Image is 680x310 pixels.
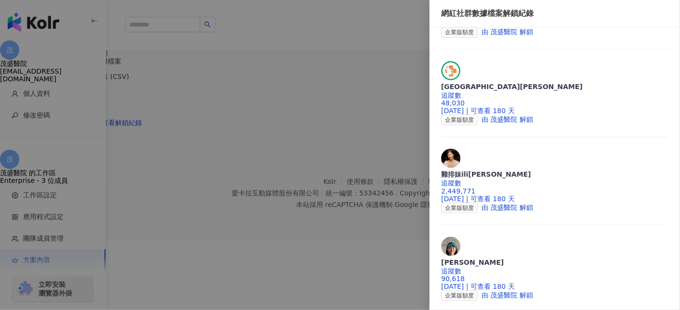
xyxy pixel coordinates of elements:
img: KOL Avatar [441,61,460,80]
div: [DATE] | 可查看 180 天 [441,283,668,290]
span: 企業版額度 [441,27,478,38]
div: 網紅社群數據檔案解鎖紀錄 [441,8,668,19]
div: 追蹤數 48,030 [441,91,668,107]
div: 雞排妹ili[PERSON_NAME] [441,169,668,179]
a: KOL Avatar[GEOGRAPHIC_DATA][PERSON_NAME]追蹤數 48,030[DATE] | 可查看 180 天企業版額度由 茂盛醫院 解鎖 [441,61,668,137]
div: 由 茂盛醫院 解鎖 [441,290,668,301]
div: 由 茂盛醫院 解鎖 [441,115,668,125]
div: [DATE] | 可查看 180 天 [441,107,668,115]
a: KOL Avatar雞排妹ili[PERSON_NAME]追蹤數 2,449,771[DATE] | 可查看 180 天企業版額度由 茂盛醫院 解鎖 [441,149,668,225]
div: 追蹤數 2,449,771 [441,179,668,194]
span: 企業版額度 [441,203,478,213]
span: 企業版額度 [441,290,478,301]
div: 由 茂盛醫院 解鎖 [441,27,668,38]
div: [GEOGRAPHIC_DATA][PERSON_NAME] [441,82,668,91]
img: KOL Avatar [441,149,460,168]
div: [PERSON_NAME] [441,258,668,267]
img: KOL Avatar [441,237,460,256]
span: 企業版額度 [441,115,478,125]
div: 追蹤數 90,618 [441,267,668,283]
div: 由 茂盛醫院 解鎖 [441,203,668,213]
div: [DATE] | 可查看 180 天 [441,195,668,203]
